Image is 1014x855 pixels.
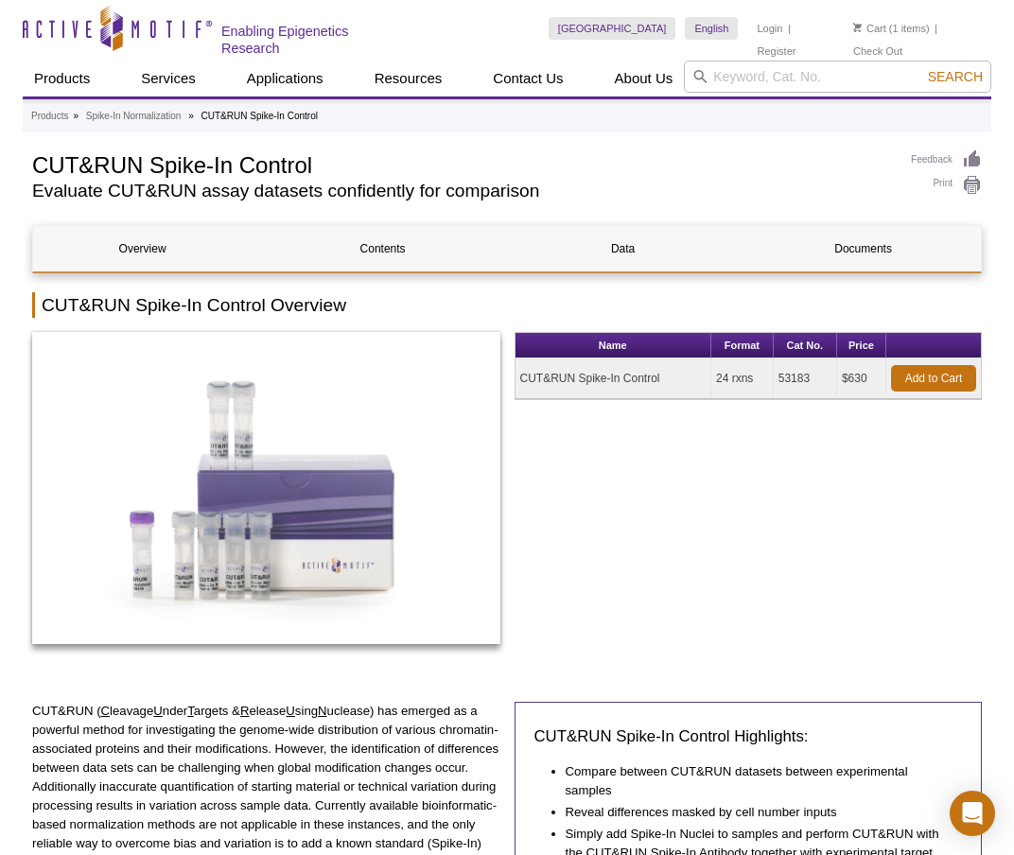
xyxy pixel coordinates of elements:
u: U [286,704,295,718]
th: Format [711,333,774,358]
li: | [788,17,791,40]
a: Register [757,44,795,58]
h2: CUT&RUN Spike-In Control Overview [32,292,982,318]
a: Documents [754,226,972,271]
h2: Evaluate CUT&RUN assay datasets confidently for comparison [32,183,892,200]
div: Open Intercom Messenger [950,791,995,836]
button: Search [922,68,988,85]
a: Contact Us [481,61,574,96]
a: English [685,17,738,40]
td: 24 rxns [711,358,774,399]
li: | [935,17,937,40]
td: 53183 [774,358,837,399]
a: Services [130,61,207,96]
li: CUT&RUN Spike-In Control [201,111,318,121]
a: Data [514,226,732,271]
u: U [153,704,163,718]
u: C [101,704,111,718]
a: Spike-In Normalization [86,108,182,125]
th: Name [516,333,712,358]
a: Applications [236,61,335,96]
h3: CUT&RUN Spike-In Control Highlights: [534,725,963,748]
a: Resources [363,61,454,96]
input: Keyword, Cat. No. [684,61,991,93]
a: Feedback [911,149,982,170]
a: Contents [273,226,492,271]
u: T [187,704,194,718]
u: N [318,704,327,718]
a: Print [911,175,982,196]
a: [GEOGRAPHIC_DATA] [549,17,676,40]
a: Products [23,61,101,96]
span: Search [928,69,983,84]
img: CUT&RUN Spike-In Control Kit [32,332,500,644]
h1: CUT&RUN Spike-In Control [32,149,892,178]
a: Cart [853,22,886,35]
li: (1 items) [853,17,930,40]
a: About Us [603,61,685,96]
a: Products [31,108,68,125]
th: Cat No. [774,333,837,358]
td: CUT&RUN Spike-In Control [516,358,712,399]
th: Price [837,333,886,358]
a: Check Out [853,44,902,58]
a: Add to Cart [891,365,976,392]
li: » [188,111,194,121]
a: Overview [33,226,252,271]
li: » [73,111,79,121]
a: Login [757,22,782,35]
h2: Enabling Epigenetics Research [221,23,410,57]
u: R [240,704,250,718]
img: Your Cart [853,23,862,32]
li: Reveal differences masked by cell number inputs [566,803,944,822]
td: $630 [837,358,886,399]
li: Compare between CUT&RUN datasets between experimental samples [566,762,944,800]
